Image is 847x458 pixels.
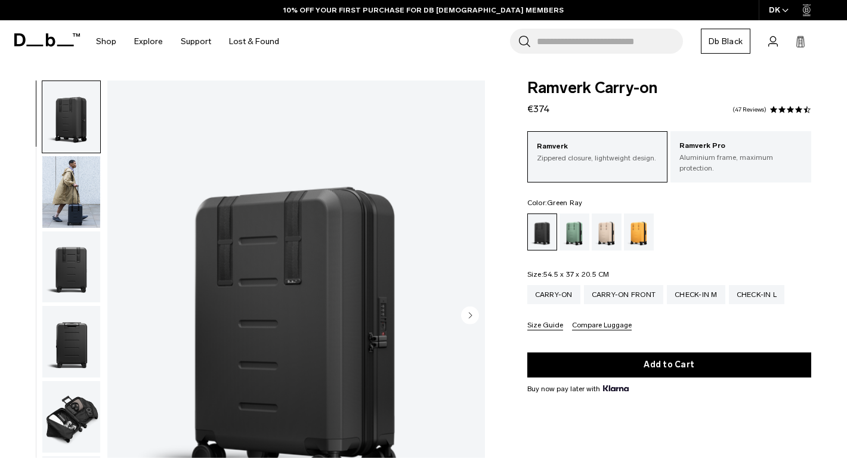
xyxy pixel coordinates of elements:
span: €374 [527,103,549,114]
span: 54.5 x 37 x 20.5 CM [543,270,610,278]
span: Green Ray [547,199,582,207]
a: Db Black [701,29,750,54]
a: Green Ray [559,213,589,250]
legend: Size: [527,271,610,278]
p: Ramverk [537,141,659,153]
img: {"height" => 20, "alt" => "Klarna"} [603,385,629,391]
button: Next slide [461,306,479,326]
button: Compare Luggage [572,321,632,330]
img: Ramverk Carry-on Black Out [42,81,100,153]
p: Aluminium frame, maximum protection. [679,152,802,174]
button: Ramverk Carry-on Black Out [42,305,101,378]
img: Ramverk Carry-on Black Out [42,381,100,453]
img: Ramverk Carry-on Black Out [42,231,100,303]
button: Ramverk Carry-on Black Out [42,156,101,228]
a: Carry-on Front [584,285,664,304]
button: Ramverk Carry-on Black Out [42,231,101,304]
a: 10% OFF YOUR FIRST PURCHASE FOR DB [DEMOGRAPHIC_DATA] MEMBERS [283,5,564,16]
a: Carry-on [527,285,580,304]
button: Size Guide [527,321,563,330]
a: Check-in L [729,285,785,304]
a: Shop [96,20,116,63]
a: Fogbow Beige [592,213,622,250]
a: 47 reviews [732,107,766,113]
button: Ramverk Carry-on Black Out [42,380,101,453]
a: Parhelion Orange [624,213,654,250]
img: Ramverk Carry-on Black Out [42,306,100,377]
a: Ramverk Pro Aluminium frame, maximum protection. [670,131,811,182]
a: Support [181,20,211,63]
span: Ramverk Carry-on [527,81,811,96]
p: Ramverk Pro [679,140,802,152]
a: Explore [134,20,163,63]
a: Check-in M [667,285,725,304]
p: Zippered closure, lightweight design. [537,153,659,163]
legend: Color: [527,199,583,206]
a: Black Out [527,213,557,250]
a: Lost & Found [229,20,279,63]
nav: Main Navigation [87,20,288,63]
button: Ramverk Carry-on Black Out [42,81,101,153]
button: Add to Cart [527,352,811,377]
span: Buy now pay later with [527,383,629,394]
img: Ramverk Carry-on Black Out [42,156,100,228]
